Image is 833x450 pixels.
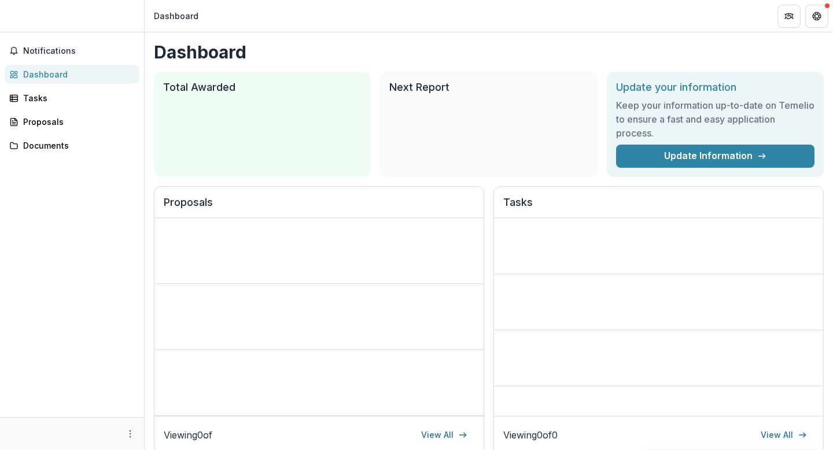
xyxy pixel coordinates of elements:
p: Viewing 0 of 0 [503,428,558,442]
div: Proposals [23,116,130,128]
button: Partners [777,5,801,28]
div: Tasks [23,92,130,104]
h1: Dashboard [154,42,824,62]
h2: Tasks [503,196,814,218]
p: Viewing 0 of [164,428,212,442]
div: Dashboard [154,10,198,22]
button: Notifications [5,42,139,60]
h2: Update your information [616,81,814,94]
div: Dashboard [23,68,130,80]
a: Dashboard [5,65,139,84]
a: Documents [5,136,139,155]
div: Documents [23,139,130,152]
h3: Keep your information up-to-date on Temelio to ensure a fast and easy application process. [616,98,814,140]
a: Proposals [5,112,139,131]
h2: Next Report [389,81,588,94]
button: Get Help [805,5,828,28]
a: Tasks [5,88,139,108]
h2: Proposals [164,196,474,218]
nav: breadcrumb [149,8,203,24]
button: More [123,427,137,441]
a: View All [414,426,474,444]
h2: Total Awarded [163,81,362,94]
a: View All [754,426,814,444]
span: Notifications [23,46,135,56]
a: Update Information [616,145,814,168]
